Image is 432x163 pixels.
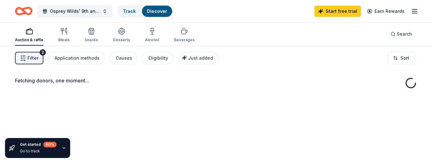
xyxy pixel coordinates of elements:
button: Desserts [113,25,130,46]
div: 2 [40,49,46,56]
button: Osprey Wilds' 9th annual Bids for Kids fundraiser [37,5,112,17]
span: Filter [27,54,38,62]
span: Osprey Wilds' 9th annual Bids for Kids fundraiser [50,7,100,15]
a: Home [15,4,32,18]
div: Application methods [55,54,100,62]
a: Track [123,8,136,14]
div: Beverages [174,37,195,42]
button: Meals [58,25,70,46]
button: Application methods [48,52,104,64]
div: Meals [58,37,70,42]
div: Go to track [20,149,56,154]
div: 60 % [43,142,56,147]
span: Sort [400,54,409,62]
button: Eligibility [142,52,173,64]
a: Discover [147,8,167,14]
div: Get started [20,142,56,147]
button: TrackDiscover [117,5,173,17]
div: Fetching donors, one moment... [15,77,417,84]
button: Beverages [174,25,195,46]
span: Search [397,30,412,38]
div: Alcohol [145,37,159,42]
div: Eligibility [148,54,168,62]
button: Auction & raffle [15,25,43,46]
button: Sort [388,52,415,64]
div: Auction & raffle [15,37,43,42]
button: Filter2 [15,52,43,64]
span: Just added [188,55,213,61]
div: Desserts [113,37,130,42]
button: Alcohol [145,25,159,46]
div: Causes [116,54,132,62]
button: Causes [109,52,137,64]
div: Snacks [85,37,98,42]
a: Earn Rewards [363,6,408,17]
button: Just added [178,52,218,64]
button: Snacks [85,25,98,46]
button: Search [386,28,417,40]
a: Start free trial [314,6,361,17]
